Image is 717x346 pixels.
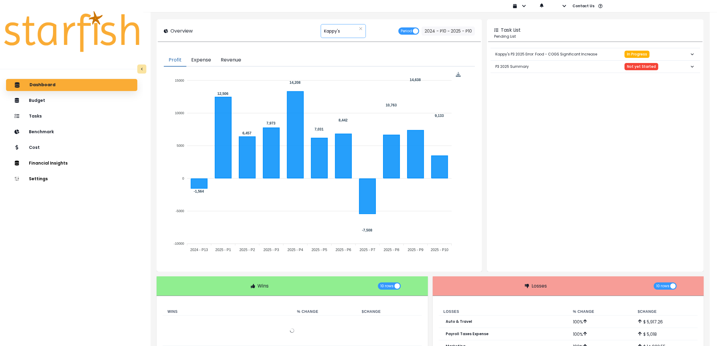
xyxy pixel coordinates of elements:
[174,242,184,246] tspan: -10000
[186,54,216,67] button: Expense
[182,177,184,180] tspan: 0
[568,308,633,316] th: % Change
[6,110,137,122] button: Tasks
[408,248,424,252] tspan: 2025 - P9
[29,98,45,103] p: Budget
[456,72,461,77] div: Menu
[422,27,475,36] button: 2024 - P10 ~ 2025 - P10
[29,145,40,150] p: Cost
[163,308,292,316] th: Wins
[633,308,698,316] th: $ Change
[324,25,340,37] span: Kappy's
[336,248,351,252] tspan: 2025 - P6
[6,173,137,185] button: Settings
[359,27,363,30] svg: close
[263,248,279,252] tspan: 2025 - P3
[439,308,568,316] th: Losses
[532,282,547,290] p: Losses
[257,282,269,290] p: Wins
[501,27,521,34] p: Task List
[491,61,700,73] button: P3 2025 SummaryNot yet Started
[633,328,698,340] td: $ 5,018
[190,248,208,252] tspan: 2024 - P13
[494,34,697,39] p: Pending List
[175,79,184,82] tspan: 15000
[177,144,184,147] tspan: 5000
[6,79,137,91] button: Dashboard
[170,27,193,35] p: Overview
[6,126,137,138] button: Benchmark
[6,95,137,107] button: Budget
[633,316,698,328] td: $ 5,917.26
[384,248,400,252] tspan: 2025 - P8
[360,248,376,252] tspan: 2025 - P7
[216,54,246,67] button: Revenue
[164,54,186,67] button: Profit
[176,209,184,213] tspan: -5000
[627,52,647,56] span: In Progress
[175,111,184,115] tspan: 10000
[6,142,137,154] button: Cost
[446,332,489,336] p: Payroll Taxes Expense
[456,72,461,77] img: Download Profit
[491,48,700,60] button: Kappy's P3 2025 Error: Food - COGS Significant IncreaseIn Progress
[29,129,54,134] p: Benchmark
[568,328,633,340] td: 100 %
[292,308,357,316] th: % Change
[288,248,303,252] tspan: 2025 - P4
[357,308,422,316] th: $ Change
[568,316,633,328] td: 100 %
[431,248,449,252] tspan: 2025 - P10
[30,82,55,88] p: Dashboard
[495,59,529,74] p: P3 2025 Summary
[359,26,363,32] button: Clear
[6,157,137,169] button: Financial Insights
[380,282,394,290] span: 10 rows
[239,248,255,252] tspan: 2025 - P2
[656,282,669,290] span: 10 rows
[312,248,327,252] tspan: 2025 - P5
[215,248,231,252] tspan: 2025 - P1
[446,319,472,324] p: Auto & Travel
[401,27,412,35] span: Period
[495,47,597,62] p: Kappy's P3 2025 Error: Food - COGS Significant Increase
[29,114,42,119] p: Tasks
[627,64,656,69] span: Not yet Started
